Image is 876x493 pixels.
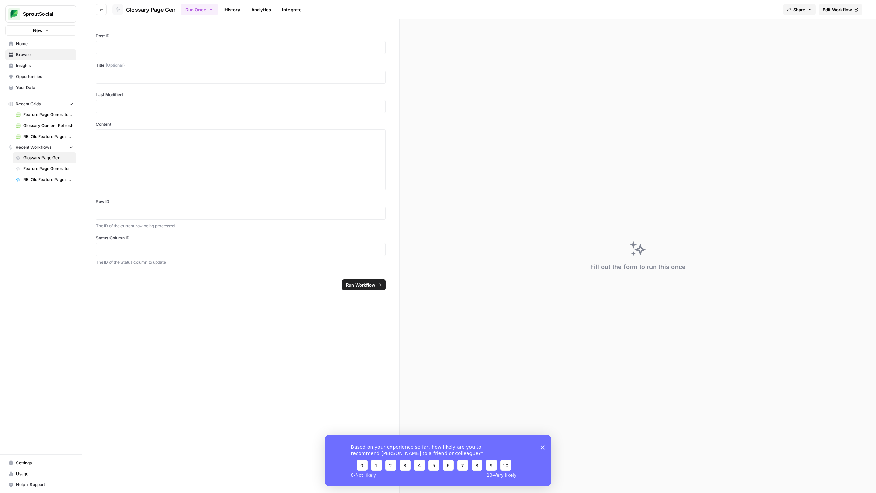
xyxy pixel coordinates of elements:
div: Fill out the form to run this once [590,262,686,272]
button: Share [783,4,816,15]
a: Your Data [5,82,76,93]
span: Settings [16,460,73,466]
span: Share [793,6,806,13]
label: Content [96,121,386,127]
span: RE: Old Feature Page scrape and markdown [23,177,73,183]
button: Workspace: SproutSocial [5,5,76,23]
span: Recent Workflows [16,144,51,150]
button: Recent Grids [5,99,76,109]
span: Opportunities [16,74,73,80]
span: Usage [16,471,73,477]
p: The ID of the current row being processed [96,223,386,229]
p: The ID of the Status column to update [96,259,386,266]
a: RE: Old Feature Page scrape and markdown [13,174,76,185]
span: SproutSocial [23,11,64,17]
span: Run Workflow [346,281,375,288]
button: Run Workflow [342,279,386,290]
a: Feature Page Generator [13,163,76,174]
span: (Optional) [106,62,125,68]
span: Home [16,41,73,47]
a: History [220,4,244,15]
span: Browse [16,52,73,58]
a: Edit Workflow [819,4,862,15]
span: Edit Workflow [823,6,852,13]
img: SproutSocial Logo [8,8,20,20]
a: Opportunities [5,71,76,82]
span: Help + Support [16,482,73,488]
a: Integrate [278,4,306,15]
span: New [33,27,43,34]
a: Insights [5,60,76,71]
span: Your Data [16,85,73,91]
a: Analytics [247,4,275,15]
label: Last Modified [96,92,386,98]
label: Row ID [96,199,386,205]
a: Home [5,38,76,49]
span: Glossary Content Refresh [23,123,73,129]
button: Run Once [181,4,218,15]
button: New [5,25,76,36]
span: Glossary Page Gen [126,5,176,14]
a: Glossary Page Gen [112,4,176,15]
button: Help + Support [5,479,76,490]
a: Feature Page Generator Grid [13,109,76,120]
span: Glossary Page Gen [23,155,73,161]
span: RE: Old Feature Page scrape and markdown Grid [23,134,73,140]
span: Feature Page Generator Grid [23,112,73,118]
label: Status Column ID [96,235,386,241]
span: Recent Grids [16,101,41,107]
a: Browse [5,49,76,60]
a: Glossary Page Gen [13,152,76,163]
span: Feature Page Generator [23,166,73,172]
label: Title [96,62,386,68]
label: Post ID [96,33,386,39]
button: Recent Workflows [5,142,76,152]
a: Glossary Content Refresh [13,120,76,131]
iframe: Survey from AirOps [325,435,551,486]
a: Settings [5,457,76,468]
a: RE: Old Feature Page scrape and markdown Grid [13,131,76,142]
span: Insights [16,63,73,69]
a: Usage [5,468,76,479]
